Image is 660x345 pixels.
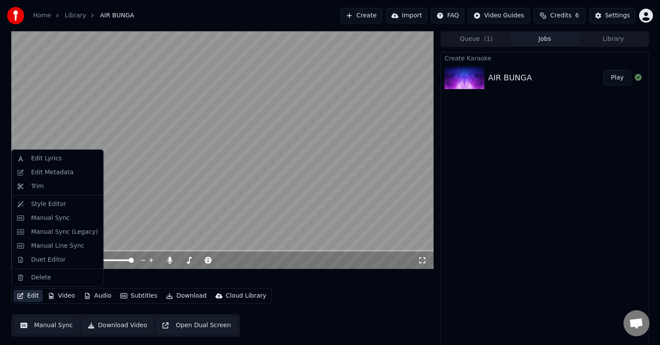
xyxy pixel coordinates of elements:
[431,8,464,23] button: FAQ
[340,8,382,23] button: Create
[44,290,79,302] button: Video
[575,11,579,20] span: 6
[605,11,630,20] div: Settings
[156,318,237,333] button: Open Dual Screen
[488,72,532,84] div: AIR BUNGA
[31,273,51,282] div: Delete
[442,33,511,46] button: Queue
[604,70,631,86] button: Play
[7,7,24,24] img: youka
[31,214,70,222] div: Manual Sync
[31,242,84,250] div: Manual Line Sync
[534,8,586,23] button: Credits6
[624,310,650,336] div: Obrolan terbuka
[550,11,571,20] span: Credits
[579,33,648,46] button: Library
[386,8,428,23] button: Import
[33,11,51,20] a: Home
[80,290,115,302] button: Audio
[100,11,134,20] span: AIR BUNGA
[31,168,73,177] div: Edit Metadata
[441,53,648,63] div: Create Karaoke
[484,35,493,43] span: ( 1 )
[31,228,98,236] div: Manual Sync (Legacy)
[589,8,636,23] button: Settings
[15,318,79,333] button: Manual Sync
[65,11,86,20] a: Library
[31,255,66,264] div: Duet Editor
[163,290,210,302] button: Download
[468,8,530,23] button: Video Guides
[31,182,44,191] div: Trim
[226,292,266,300] div: Cloud Library
[33,11,134,20] nav: breadcrumb
[117,290,161,302] button: Subtitles
[82,318,153,333] button: Download Video
[13,290,43,302] button: Edit
[511,33,579,46] button: Jobs
[31,154,62,163] div: Edit Lyrics
[31,200,66,209] div: Style Editor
